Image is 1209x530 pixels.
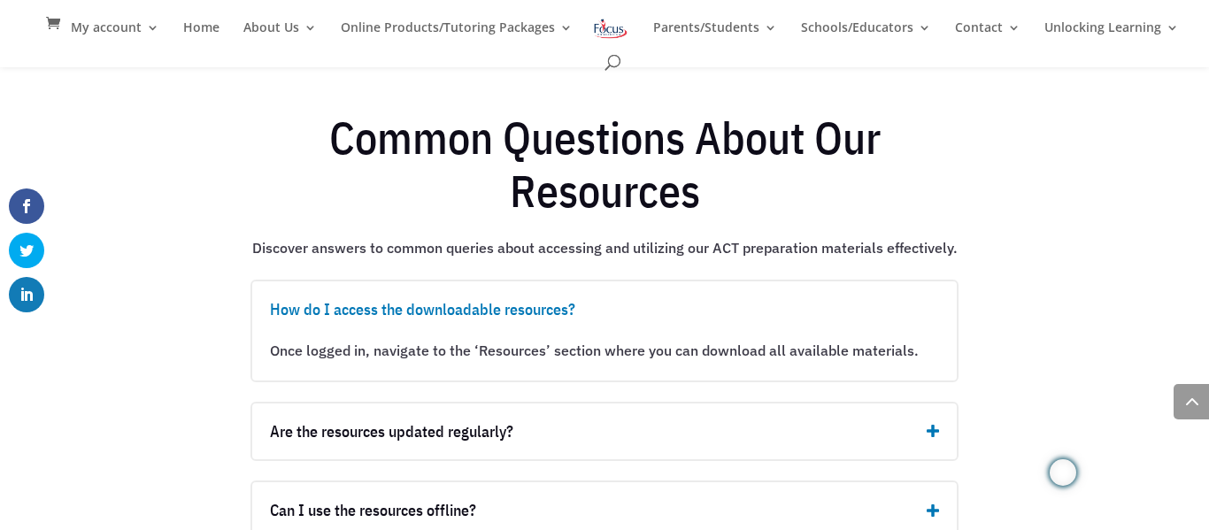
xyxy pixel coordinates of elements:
[183,21,219,51] a: Home
[71,21,159,51] a: My account
[270,421,939,442] h5: Are the resources updated regularly?
[270,500,939,520] h5: Can I use the resources offline?
[1044,21,1179,51] a: Unlocking Learning
[270,338,939,363] p: Once logged in, navigate to the ‘Resources’ section where you can download all available materials.
[653,21,777,51] a: Parents/Students
[592,16,629,42] img: Focus on Learning
[341,21,573,51] a: Online Products/Tutoring Packages
[250,111,959,227] h2: Common Questions About Our Resources
[250,235,959,260] p: Discover answers to common queries about accessing and utilizing our ACT preparation materials ef...
[270,299,939,319] h5: How do I access the downloadable resources?
[243,21,317,51] a: About Us
[801,21,931,51] a: Schools/Educators
[955,21,1020,51] a: Contact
